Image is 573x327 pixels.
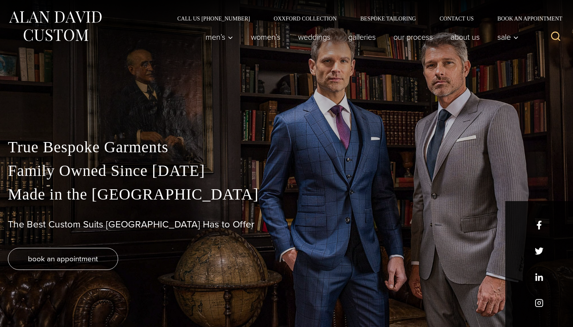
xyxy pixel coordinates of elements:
[8,248,118,270] a: book an appointment
[349,16,428,21] a: Bespoke Tailoring
[339,29,385,45] a: Galleries
[546,28,565,46] button: View Search Form
[497,33,519,41] span: Sale
[206,33,233,41] span: Men’s
[197,29,523,45] nav: Primary Navigation
[262,16,349,21] a: Oxxford Collection
[165,16,262,21] a: Call Us [PHONE_NUMBER]
[242,29,289,45] a: Women’s
[442,29,489,45] a: About Us
[28,253,98,264] span: book an appointment
[289,29,339,45] a: weddings
[8,9,102,44] img: Alan David Custom
[428,16,486,21] a: Contact Us
[8,135,565,206] p: True Bespoke Garments Family Owned Since [DATE] Made in the [GEOGRAPHIC_DATA]
[8,219,565,230] h1: The Best Custom Suits [GEOGRAPHIC_DATA] Has to Offer
[385,29,442,45] a: Our Process
[165,16,565,21] nav: Secondary Navigation
[486,16,565,21] a: Book an Appointment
